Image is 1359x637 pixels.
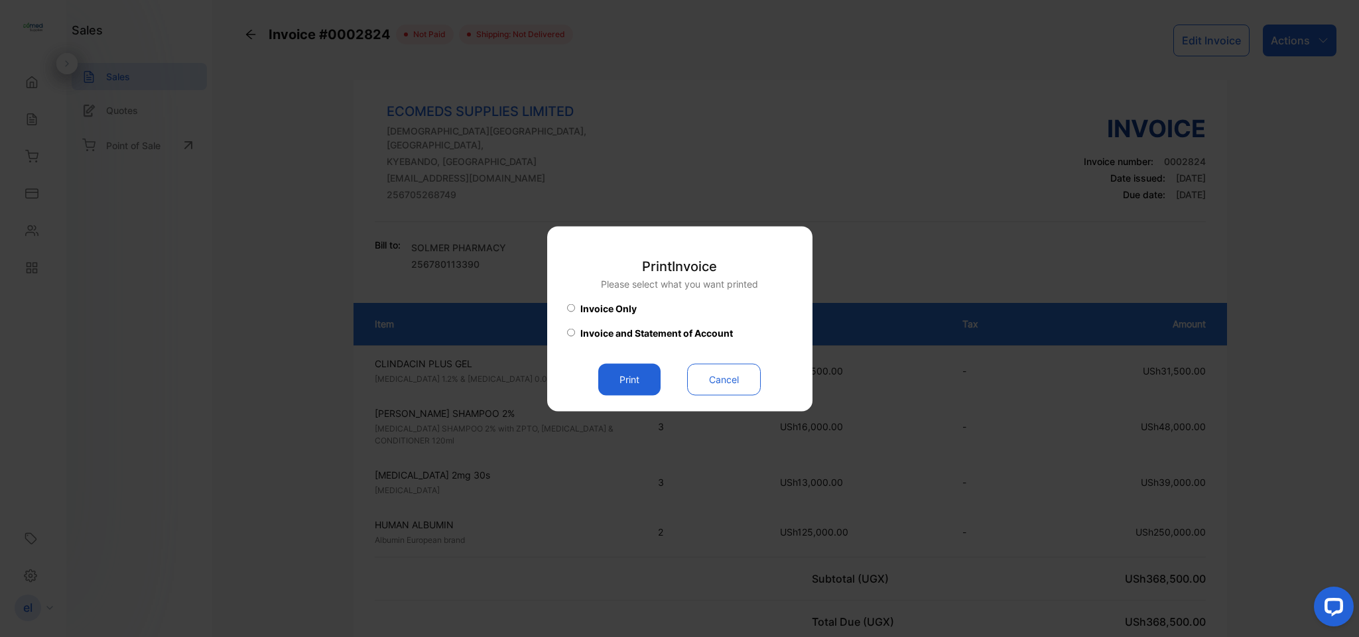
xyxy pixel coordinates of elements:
span: Invoice and Statement of Account [580,325,733,339]
span: Invoice Only [580,301,637,315]
p: Print Invoice [601,256,758,276]
iframe: LiveChat chat widget [1303,581,1359,637]
button: Print [598,363,661,395]
button: Cancel [687,363,761,395]
p: Please select what you want printed [601,276,758,290]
